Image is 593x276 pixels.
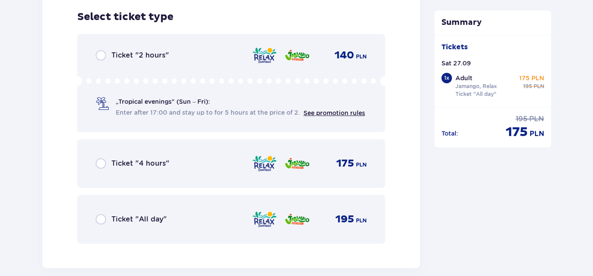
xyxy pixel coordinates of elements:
[252,210,277,228] img: zone logo
[111,215,167,224] p: Ticket "All day"
[356,53,367,61] p: PLN
[252,154,277,173] img: zone logo
[441,73,452,83] div: 1 x
[441,59,471,68] p: Sat 27.09
[529,114,544,124] p: PLN
[111,51,169,60] p: Ticket "2 hours"
[336,157,354,170] p: 175
[455,82,497,90] p: Jamango, Relax
[284,154,310,173] img: zone logo
[519,74,544,82] p: 175 PLN
[284,46,310,65] img: zone logo
[523,82,532,90] p: 195
[303,109,365,116] a: See promotion rules
[516,114,527,124] p: 195
[441,129,458,138] p: Total :
[434,17,552,28] p: Summary
[356,161,367,169] p: PLN
[455,90,496,98] p: Ticket "All day"
[77,10,173,24] p: Select ticket type
[284,210,310,228] img: zone logo
[111,159,169,168] p: Ticket "4 hours"
[252,46,277,65] img: zone logo
[455,74,472,82] p: Adult
[441,42,468,52] p: Tickets
[116,97,210,106] p: „Tropical evenings" (Sun – Fri):
[116,108,300,117] span: Enter after 17:00 and stay up to for 5 hours at the price of 2.
[534,82,544,90] p: PLN
[335,213,354,226] p: 195
[334,49,354,62] p: 140
[506,124,528,140] p: 175
[530,129,544,139] p: PLN
[356,217,367,225] p: PLN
